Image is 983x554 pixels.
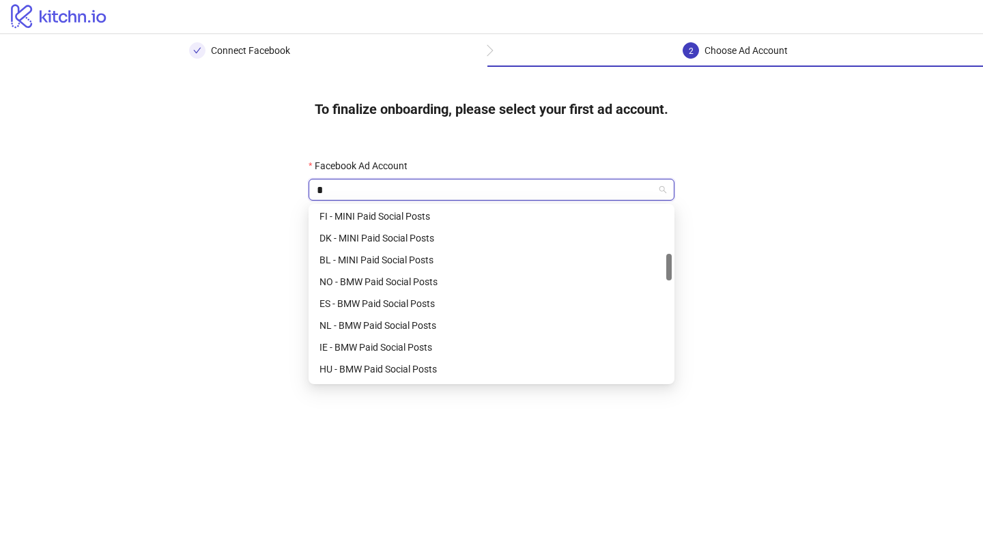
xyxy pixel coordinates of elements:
div: NO - BMW Paid Social Posts [319,274,664,289]
div: Choose Ad Account [704,42,788,59]
div: BL - MINI Paid Social Posts [319,252,664,267]
div: NL - BMW Paid Social Posts [311,315,672,336]
div: ES - BMW Paid Social Posts [319,296,664,311]
div: HU - BMW Paid Social Posts [319,362,664,377]
h4: To finalize onboarding, please select your first ad account. [293,89,690,130]
div: ES - BMW Paid Social Posts [311,293,672,315]
div: NL - BMW Paid Social Posts [319,318,664,333]
div: DK - MINI Paid Social Posts [311,227,672,249]
div: IE - BMW Paid Social Posts [319,340,664,355]
div: HU - BMW Paid Social Posts [311,358,672,380]
div: FI - MINI Paid Social Posts [311,205,672,227]
div: FI - MINI Paid Social Posts [319,209,664,224]
input: Facebook Ad Account [317,179,654,200]
div: NO - BMW Paid Social Posts [311,271,672,293]
label: Facebook Ad Account [309,158,416,173]
span: check [193,46,201,55]
div: DK - MINI Paid Social Posts [319,231,664,246]
div: Connect Facebook [211,42,290,59]
div: CH - MINI Paid Social Posts [311,380,672,402]
div: IE - BMW Paid Social Posts [311,336,672,358]
div: BL - MINI Paid Social Posts [311,249,672,271]
span: 2 [689,46,694,56]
